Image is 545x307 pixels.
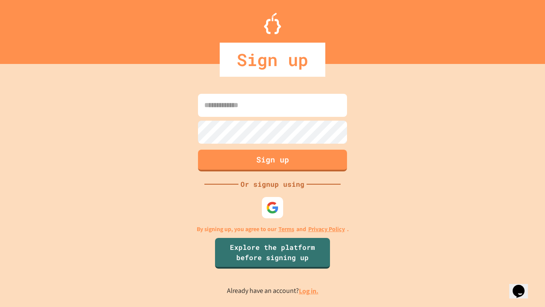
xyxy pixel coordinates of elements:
[227,286,318,296] p: Already have an account?
[197,225,349,234] p: By signing up, you agree to our and .
[509,273,536,298] iframe: chat widget
[220,43,325,77] div: Sign up
[266,201,279,214] img: google-icon.svg
[198,150,347,171] button: Sign up
[299,287,318,295] a: Log in.
[264,13,281,34] img: Logo.svg
[238,179,307,189] div: Or signup using
[308,225,345,234] a: Privacy Policy
[474,236,536,272] iframe: chat widget
[215,238,330,269] a: Explore the platform before signing up
[278,225,294,234] a: Terms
